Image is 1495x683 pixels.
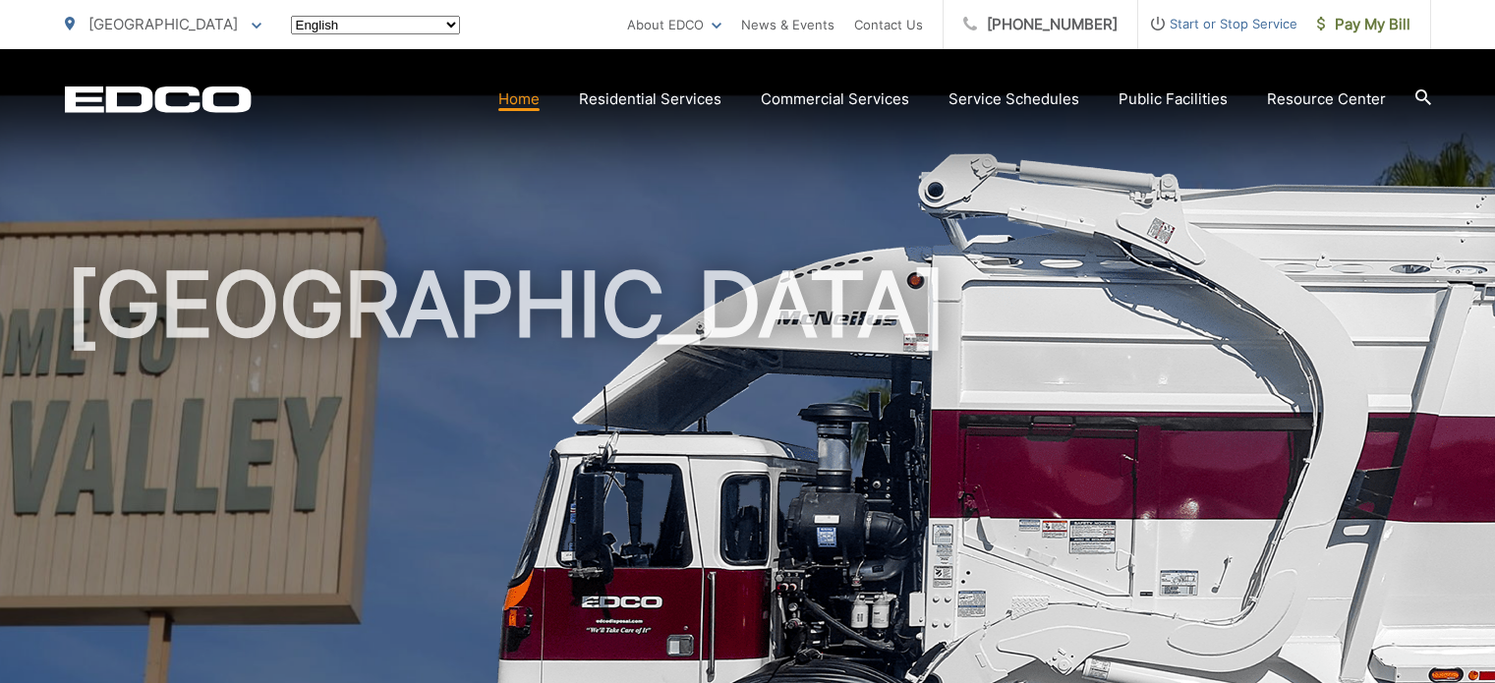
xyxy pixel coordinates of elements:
a: Contact Us [854,13,923,36]
a: About EDCO [627,13,721,36]
a: News & Events [741,13,834,36]
span: Pay My Bill [1317,13,1410,36]
a: Resource Center [1267,87,1386,111]
select: Select a language [291,16,460,34]
span: [GEOGRAPHIC_DATA] [88,15,238,33]
a: Service Schedules [949,87,1079,111]
a: EDCD logo. Return to the homepage. [65,85,252,113]
a: Residential Services [579,87,721,111]
a: Commercial Services [761,87,909,111]
a: Home [498,87,540,111]
a: Public Facilities [1119,87,1228,111]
